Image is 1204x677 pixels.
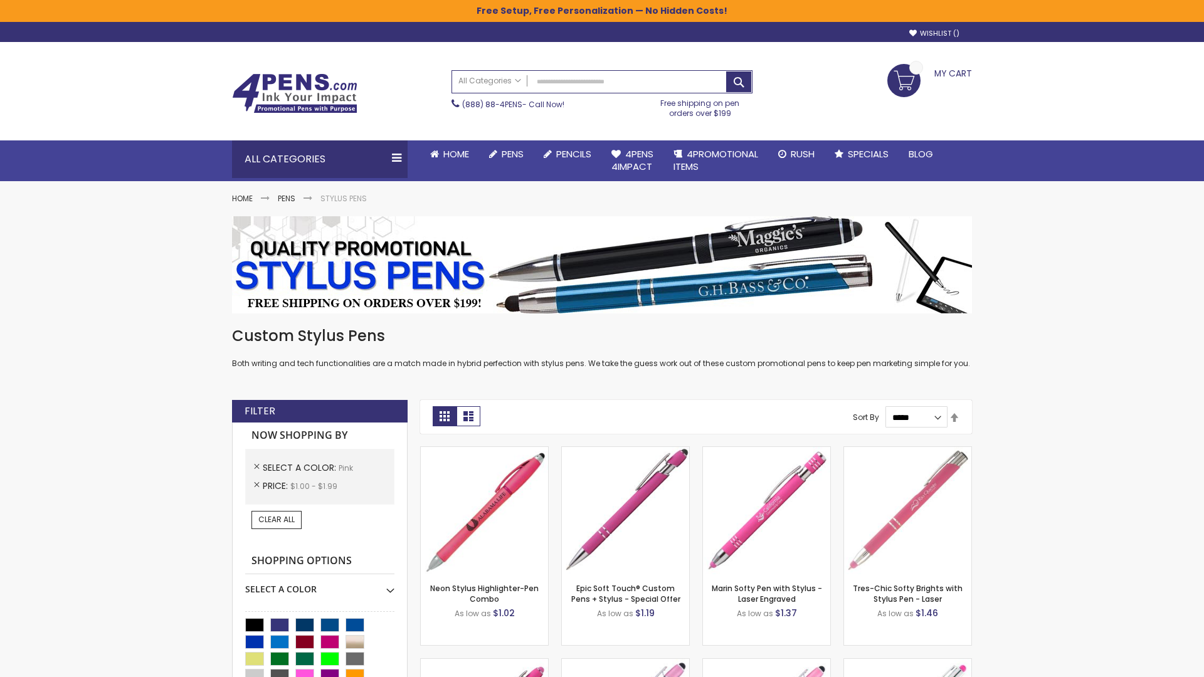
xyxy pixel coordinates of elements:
[848,147,889,160] span: Specials
[232,193,253,204] a: Home
[251,511,302,528] a: Clear All
[232,326,972,369] div: Both writing and tech functionalities are a match made in hybrid perfection with stylus pens. We ...
[263,480,290,492] span: Price
[562,658,689,669] a: Ellipse Stylus Pen - LaserMax-Pink
[853,583,963,604] a: Tres-Chic Softy Brights with Stylus Pen - Laser
[597,608,633,619] span: As low as
[712,583,822,604] a: Marin Softy Pen with Stylus - Laser Engraved
[703,658,830,669] a: Ellipse Stylus Pen - ColorJet-Pink
[430,583,539,604] a: Neon Stylus Highlighter-Pen Combo
[673,147,758,173] span: 4PROMOTIONAL ITEMS
[245,574,394,596] div: Select A Color
[703,446,830,457] a: Marin Softy Pen with Stylus - Laser Engraved-Pink
[825,140,899,168] a: Specials
[853,412,879,422] label: Sort By
[421,658,548,669] a: Ellipse Softy Brights with Stylus Pen - Laser-Pink
[556,147,591,160] span: Pencils
[462,99,522,110] a: (888) 88-4PENS
[420,140,479,168] a: Home
[611,147,653,173] span: 4Pens 4impact
[601,140,663,181] a: 4Pens4impact
[768,140,825,168] a: Rush
[421,446,548,457] a: Neon Stylus Highlighter-Pen Combo-Pink
[791,147,815,160] span: Rush
[245,548,394,575] strong: Shopping Options
[562,447,689,574] img: 4P-MS8B-Pink
[421,447,548,574] img: Neon Stylus Highlighter-Pen Combo-Pink
[844,447,971,574] img: Tres-Chic Softy Brights with Stylus Pen - Laser-Pink
[455,608,491,619] span: As low as
[635,607,655,619] span: $1.19
[737,608,773,619] span: As low as
[703,447,830,574] img: Marin Softy Pen with Stylus - Laser Engraved-Pink
[232,326,972,346] h1: Custom Stylus Pens
[458,76,521,86] span: All Categories
[320,193,367,204] strong: Stylus Pens
[571,583,680,604] a: Epic Soft Touch® Custom Pens + Stylus - Special Offer
[339,463,353,473] span: Pink
[534,140,601,168] a: Pencils
[290,481,337,491] span: $1.00 - $1.99
[909,147,933,160] span: Blog
[493,607,515,619] span: $1.02
[562,446,689,457] a: 4P-MS8B-Pink
[479,140,534,168] a: Pens
[899,140,943,168] a: Blog
[278,193,295,204] a: Pens
[663,140,768,181] a: 4PROMOTIONALITEMS
[462,99,564,110] span: - Call Now!
[443,147,469,160] span: Home
[844,446,971,457] a: Tres-Chic Softy Brights with Stylus Pen - Laser-Pink
[232,140,408,178] div: All Categories
[232,73,357,113] img: 4Pens Custom Pens and Promotional Products
[775,607,797,619] span: $1.37
[433,406,457,426] strong: Grid
[258,514,295,525] span: Clear All
[909,29,959,38] a: Wishlist
[502,147,524,160] span: Pens
[844,658,971,669] a: Tres-Chic Softy with Stylus Top Pen - ColorJet-Pink
[263,461,339,474] span: Select A Color
[232,216,972,313] img: Stylus Pens
[648,93,753,118] div: Free shipping on pen orders over $199
[245,422,394,449] strong: Now Shopping by
[916,607,938,619] span: $1.46
[245,404,275,418] strong: Filter
[452,71,527,92] a: All Categories
[877,608,914,619] span: As low as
